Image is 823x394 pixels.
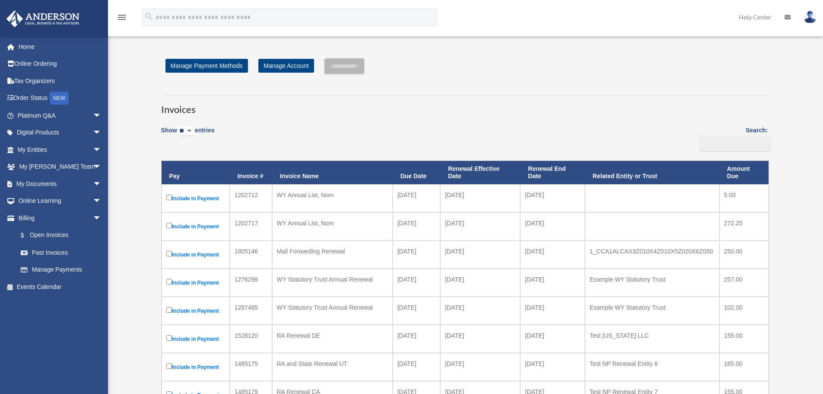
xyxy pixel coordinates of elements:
input: Include in Payment [166,223,172,228]
div: NEW [50,92,69,105]
th: Invoice Name: activate to sort column ascending [272,161,393,184]
td: [DATE] [440,212,520,240]
input: Include in Payment [166,307,172,313]
td: 1528120 [230,325,272,353]
th: Amount Due: activate to sort column ascending [719,161,769,184]
span: arrow_drop_down [93,209,110,227]
td: 1287485 [230,297,272,325]
td: Example WY Statutory Trust [585,297,719,325]
td: Example WY Statutory Trust [585,269,719,297]
a: Online Ordering [6,55,114,73]
td: [DATE] [393,353,441,381]
td: 5.00 [719,184,769,212]
span: arrow_drop_down [93,141,110,159]
a: Tax Organizers [6,72,114,90]
td: 272.25 [719,212,769,240]
td: [DATE] [393,240,441,269]
td: 1202717 [230,212,272,240]
span: arrow_drop_down [93,175,110,193]
td: [DATE] [520,212,585,240]
span: arrow_drop_down [93,158,110,176]
td: [DATE] [520,184,585,212]
a: Manage Payments [12,261,110,279]
td: [DATE] [393,269,441,297]
a: Digital Productsarrow_drop_down [6,124,114,141]
input: Include in Payment [166,335,172,341]
a: Manage Payment Methods [165,59,248,73]
td: [DATE] [440,184,520,212]
a: Billingarrow_drop_down [6,209,110,227]
td: Test NP Renewal Entity 6 [585,353,719,381]
i: search [144,12,154,21]
td: 165.00 [719,353,769,381]
td: [DATE] [520,353,585,381]
label: Include in Payment [166,277,225,288]
td: [DATE] [393,184,441,212]
label: Show entries [161,125,215,145]
a: Past Invoices [12,244,110,261]
a: My Entitiesarrow_drop_down [6,141,114,158]
input: Include in Payment [166,195,172,200]
div: Mail Forwarding Renewal [277,245,388,257]
input: Search: [699,135,771,152]
input: Include in Payment [166,363,172,369]
td: [DATE] [393,212,441,240]
td: 1276298 [230,269,272,297]
td: Test [US_STATE] LLC [585,325,719,353]
td: 155.00 [719,325,769,353]
a: Online Learningarrow_drop_down [6,192,114,210]
img: User Pic [804,11,817,23]
label: Include in Payment [166,333,225,344]
td: 250.00 [719,240,769,269]
a: Platinum Q&Aarrow_drop_down [6,107,114,124]
td: [DATE] [440,240,520,269]
div: WY Statutory Trust Annual Renewal [277,273,388,285]
a: My Documentsarrow_drop_down [6,175,114,192]
div: WY Statutory Trust Annual Renewal [277,301,388,314]
span: $ [25,230,30,241]
td: [DATE] [520,240,585,269]
td: [DATE] [393,297,441,325]
h3: Invoices [161,95,768,116]
th: Pay: activate to sort column descending [162,161,230,184]
a: menu [117,15,127,22]
td: 1485175 [230,353,272,381]
input: Include in Payment [166,279,172,285]
div: RA Renewal DE [277,330,388,342]
td: 1_CCA1ALCAX3Z010X4Z010X5Z020X6Z050 [585,240,719,269]
img: Anderson Advisors Platinum Portal [4,10,82,27]
label: Include in Payment [166,193,225,204]
span: arrow_drop_down [93,107,110,125]
span: arrow_drop_down [93,192,110,210]
label: Include in Payment [166,362,225,372]
div: WY Annual List, Nom [277,217,388,229]
label: Include in Payment [166,221,225,232]
i: menu [117,12,127,22]
th: Related Entity or Trust: activate to sort column ascending [585,161,719,184]
a: Manage Account [258,59,314,73]
td: [DATE] [520,269,585,297]
td: [DATE] [440,325,520,353]
th: Due Date: activate to sort column ascending [393,161,441,184]
td: [DATE] [520,297,585,325]
input: Include in Payment [166,251,172,256]
a: Order StatusNEW [6,90,114,107]
td: [DATE] [393,325,441,353]
td: [DATE] [440,269,520,297]
th: Invoice #: activate to sort column ascending [230,161,272,184]
label: Search: [696,125,768,152]
td: 257.00 [719,269,769,297]
a: Events Calendar [6,278,114,295]
th: Renewal End Date: activate to sort column ascending [520,161,585,184]
label: Include in Payment [166,305,225,316]
select: Showentries [177,126,195,136]
td: 102.00 [719,297,769,325]
div: WY Annual List, Nom [277,189,388,201]
td: [DATE] [520,325,585,353]
td: [DATE] [440,297,520,325]
td: 1805146 [230,240,272,269]
div: RA and State Renewal UT [277,358,388,370]
th: Renewal Effective Date: activate to sort column ascending [440,161,520,184]
label: Include in Payment [166,249,225,260]
a: Home [6,38,114,55]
